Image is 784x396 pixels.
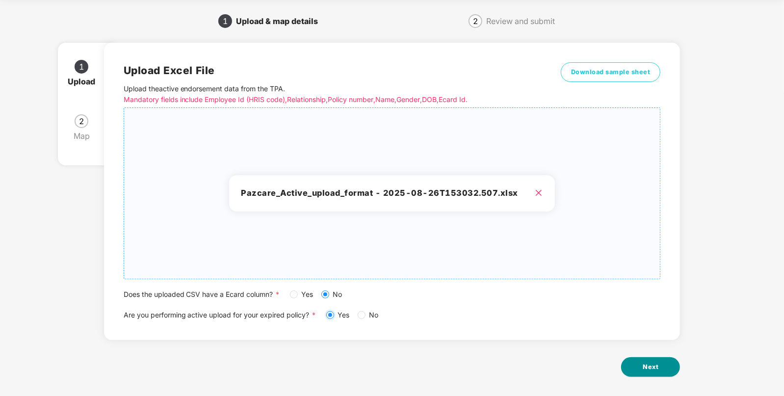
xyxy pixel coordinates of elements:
button: Next [621,357,680,377]
div: Upload & map details [236,13,326,29]
div: Map [74,128,98,144]
h3: Pazcare_Active_upload_format - 2025-08-26T153032.507.xlsx [241,187,543,200]
span: Yes [334,310,354,320]
span: No [329,289,346,300]
span: Yes [298,289,317,300]
span: 2 [473,17,478,25]
button: Download sample sheet [561,62,661,82]
p: Upload the active endorsement data from the TPA . [124,83,526,105]
div: Review and submit [486,13,555,29]
span: close [535,189,543,197]
span: 2 [79,117,84,125]
span: 1 [223,17,228,25]
span: No [366,310,383,320]
span: Pazcare_Active_upload_format - 2025-08-26T153032.507.xlsx close [124,108,660,279]
div: Are you performing active upload for your expired policy? [124,310,661,320]
p: Mandatory fields include Employee Id (HRIS code), Relationship, Policy number, Name, Gender, DOB,... [124,94,526,105]
div: Upload [68,74,103,89]
h2: Upload Excel File [124,62,526,79]
div: Does the uploaded CSV have a Ecard column? [124,289,661,300]
span: 1 [79,63,84,71]
span: Next [643,362,658,372]
span: Download sample sheet [571,67,651,77]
